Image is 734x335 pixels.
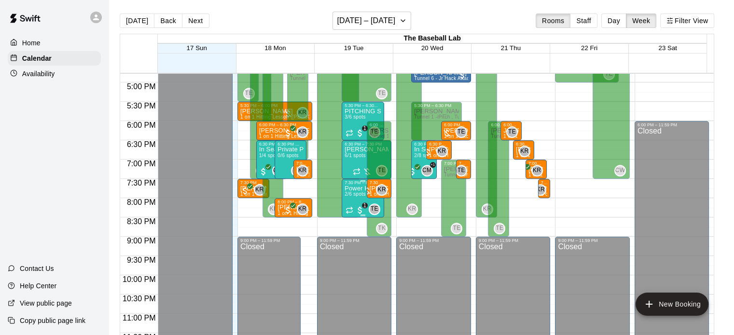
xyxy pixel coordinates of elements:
[451,223,462,234] div: Tyler Eckberg
[344,44,364,52] span: 19 Tue
[264,44,286,52] button: 18 Mon
[362,202,368,208] span: 1
[277,200,309,204] div: 8:00 PM – 8:30 PM
[520,147,528,156] span: KR
[259,142,285,147] div: 6:30 PM – 7:30 PM
[256,140,288,179] div: 6:30 PM – 7:30 PM: In Season Hitting Clinic (Mondays and Wednesdays) 630 - 730
[125,82,158,91] span: 5:00 PM
[459,165,467,176] span: Tyler Eckberg
[380,184,388,196] span: Kevin Reeves
[414,153,435,158] span: 2/8 spots filled
[459,161,468,166] div: 7:00 PM – 7:30 PM
[237,102,312,121] div: 5:30 PM – 6:00 PM: 1 on 1 Hitting Lesson (Kevin Reeves)
[508,127,516,137] span: TE
[528,161,544,166] div: 7:00 PM – 7:30 PM
[369,203,380,215] div: Tyler Eckberg
[488,121,509,237] div: 6:00 PM – 9:00 PM: Available
[441,121,471,140] div: 6:00 PM – 6:30 PM: 1 on 1 Pitching Lesson (Tyler Eckberg)
[367,121,392,237] div: 6:00 PM – 9:00 PM: Available
[125,102,158,110] span: 5:30 PM
[541,180,548,185] div: 7:30 PM – 8:00 PM
[414,76,541,81] span: Tunnel 6 - Jr Hack Attack Rental (Baseball OR Softball)
[320,238,389,243] div: 9:00 PM – 11:59 PM
[158,34,707,43] div: The Baseball Lab
[259,167,268,176] span: All customers have paid
[297,126,308,138] div: Kevin Reeves
[422,166,431,175] span: CM
[370,122,389,127] div: 6:00 PM – 9:00 PM
[8,51,101,66] a: Calendar
[376,88,388,99] div: Tyler Eckberg
[408,204,416,214] span: KR
[376,184,388,196] div: Kevin Reeves
[240,238,298,243] div: 9:00 PM – 11:59 PM
[297,203,308,215] div: Kevin Reeves
[518,167,527,176] span: All customers have paid
[120,13,154,28] button: [DATE]
[293,160,312,179] div: 7:00 PM – 7:30 PM: 1 on 1 Hitting Lesson (Kevin Reeves)
[614,165,626,176] div: Caden Wallace
[8,67,101,81] a: Availability
[414,103,459,108] div: 5:30 PM – 6:30 PM
[533,166,541,175] span: KR
[240,114,336,120] span: 1 on 1 Hitting Lesson ([PERSON_NAME])
[272,165,284,176] div: Caden Wallace
[20,281,56,291] p: Help Center
[125,198,158,206] span: 8:00 PM
[536,13,570,28] button: Rooms
[444,161,464,166] div: 7:00 PM – 9:00 PM
[537,185,545,195] span: KR
[367,179,392,198] div: 7:30 PM – 8:00 PM: 1 on 1 Hitting Lesson (Kevin Reeves)
[237,179,269,198] div: 7:30 PM – 8:00 PM: Cohen Howard
[283,205,293,215] span: All customers have paid
[298,204,306,214] span: KR
[581,44,597,52] span: 22 Fri
[20,316,85,325] p: Copy public page link
[256,121,312,140] div: 6:00 PM – 6:30 PM: Mason Barnes
[345,180,381,185] div: 7:30 PM – 8:30 PM
[535,184,546,196] div: Kevin Reeves
[293,166,301,175] span: TE
[408,167,417,176] span: All customers have paid
[378,224,386,233] span: TK
[444,122,468,127] div: 6:00 PM – 6:30 PM
[22,69,55,79] p: Availability
[510,126,518,138] span: Tyler Eckberg
[378,89,386,98] span: TE
[371,204,378,214] span: TE
[291,165,303,176] div: Tyler Eckberg
[125,140,158,148] span: 6:30 PM
[296,161,309,166] div: 7:00 PM – 7:30 PM
[342,140,391,179] div: 6:30 PM – 7:30 PM: Epstein Private Pitching Group
[258,184,265,196] span: Kevin Reeves
[337,14,395,27] h6: [DATE] – [DATE]
[438,147,446,156] span: KR
[346,129,353,137] span: Recurring event
[254,184,265,196] div: Kevin Reeves
[658,44,677,52] button: 23 Sat
[494,223,505,234] div: Tyler Eckberg
[570,13,597,28] button: Staff
[519,146,530,157] div: Kevin Reeves
[259,153,280,158] span: 1/4 spots filled
[558,238,627,243] div: 9:00 PM – 11:59 PM
[297,165,308,176] div: Kevin Reeves
[342,179,384,217] div: 7:30 PM – 8:30 PM: Power Hitting Clinic (ages 13-17)
[125,121,158,129] span: 6:00 PM
[240,180,266,185] div: 7:30 PM – 8:00 PM
[531,165,543,176] div: Kevin Reeves
[187,44,207,52] button: 17 Sun
[457,127,465,137] span: TE
[483,204,491,214] span: KR
[345,103,381,108] div: 5:30 PM – 6:30 PM
[154,13,182,28] button: Back
[538,179,551,198] div: 7:30 PM – 8:00 PM: Brady Benefiel
[245,89,253,98] span: TE
[660,13,714,28] button: Filter View
[250,25,271,179] div: 3:30 PM – 7:30 PM: Available
[125,160,158,168] span: 7:00 PM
